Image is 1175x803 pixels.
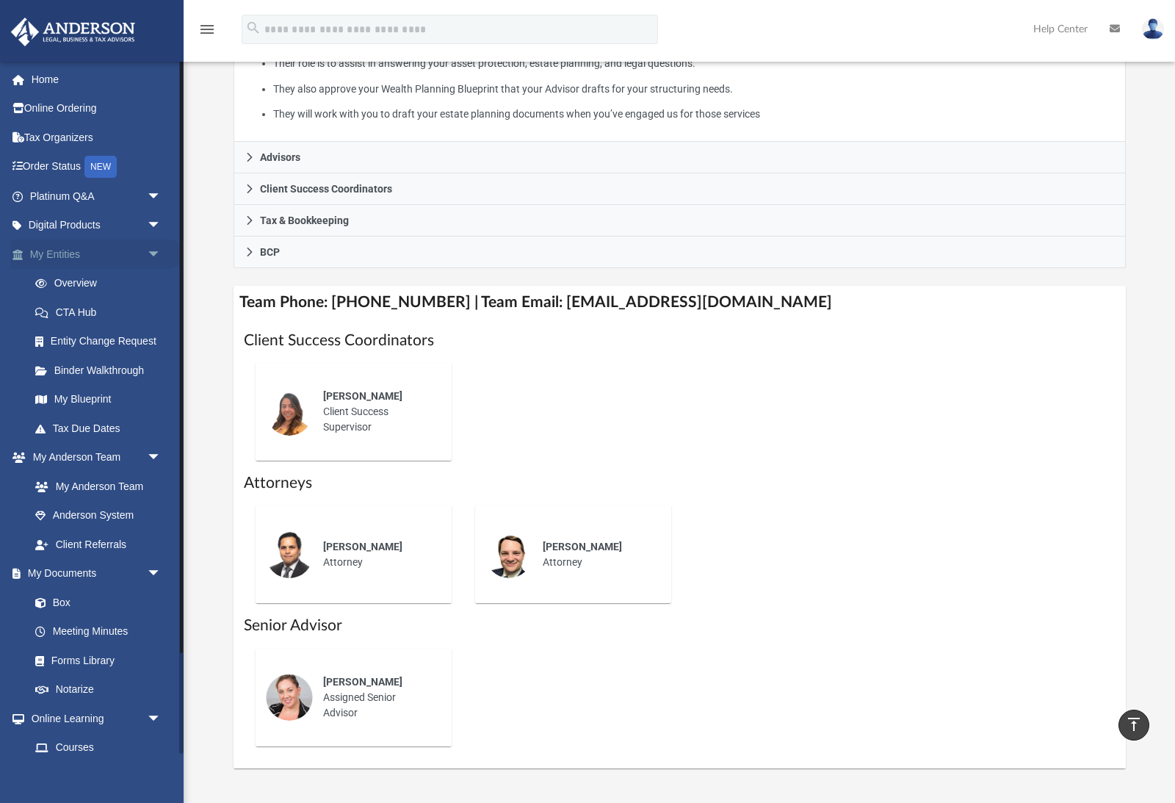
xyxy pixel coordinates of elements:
img: User Pic [1142,18,1164,40]
img: thumbnail [266,674,313,721]
span: Advisors [260,152,300,162]
span: [PERSON_NAME] [323,390,402,402]
a: Overview [21,269,184,298]
a: menu [198,28,216,38]
a: My Anderson Team [21,472,169,501]
a: Meeting Minutes [21,617,176,647]
a: Client Success Coordinators [234,173,1126,205]
a: Order StatusNEW [10,152,184,182]
span: arrow_drop_down [147,181,176,212]
div: Client Success Supervisor [313,378,441,445]
img: thumbnail [485,531,532,578]
a: Online Learningarrow_drop_down [10,704,176,733]
a: Box [21,588,169,617]
div: Attorney [313,529,441,580]
span: Tax & Bookkeeping [260,215,349,226]
span: arrow_drop_down [147,211,176,241]
div: Attorney [532,529,661,580]
div: NEW [84,156,117,178]
span: arrow_drop_down [147,240,176,270]
a: Digital Productsarrow_drop_down [10,211,184,240]
a: Tax Organizers [10,123,184,152]
i: menu [198,21,216,38]
a: My Anderson Teamarrow_drop_down [10,443,176,472]
i: search [245,20,261,36]
li: Their role is to assist in answering your asset protection, estate planning, and legal questions. [273,54,1115,73]
img: thumbnail [266,389,313,436]
span: BCP [260,247,280,257]
span: Client Success Coordinators [260,184,392,194]
h1: Senior Advisor [244,615,1116,636]
div: Assigned Senior Advisor [313,664,441,731]
a: vertical_align_top [1118,710,1149,741]
span: [PERSON_NAME] [323,541,402,552]
span: arrow_drop_down [147,443,176,473]
a: Anderson System [21,501,176,530]
li: They also approve your Wealth Planning Blueprint that your Advisor drafts for your structuring ne... [273,80,1115,98]
img: Anderson Advisors Platinum Portal [7,18,140,46]
a: Binder Walkthrough [21,356,184,385]
a: Tax & Bookkeeping [234,205,1126,237]
a: Online Ordering [10,94,184,123]
h4: Team Phone: [PHONE_NUMBER] | Team Email: [EMAIL_ADDRESS][DOMAIN_NAME] [234,286,1126,319]
li: They will work with you to draft your estate planning documents when you’ve engaged us for those ... [273,105,1115,123]
a: Platinum Q&Aarrow_drop_down [10,181,184,211]
a: Tax Due Dates [21,414,184,443]
a: Notarize [21,675,176,705]
span: arrow_drop_down [147,704,176,734]
p: What My Attorneys & Paralegals Do: [245,4,1115,123]
a: Client Referrals [21,530,176,559]
h1: Attorneys [244,472,1116,494]
a: CTA Hub [21,298,184,327]
a: Home [10,65,184,94]
a: My Documentsarrow_drop_down [10,559,176,588]
a: Forms Library [21,646,169,675]
a: BCP [234,237,1126,268]
span: [PERSON_NAME] [323,676,402,688]
span: [PERSON_NAME] [543,541,622,552]
span: arrow_drop_down [147,559,176,589]
img: thumbnail [266,531,313,578]
a: My Entitiesarrow_drop_down [10,240,184,269]
h1: Client Success Coordinators [244,330,1116,351]
a: Advisors [234,142,1126,173]
a: Courses [21,733,176,763]
a: Entity Change Request [21,327,184,356]
i: vertical_align_top [1125,716,1143,733]
a: My Blueprint [21,385,176,414]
